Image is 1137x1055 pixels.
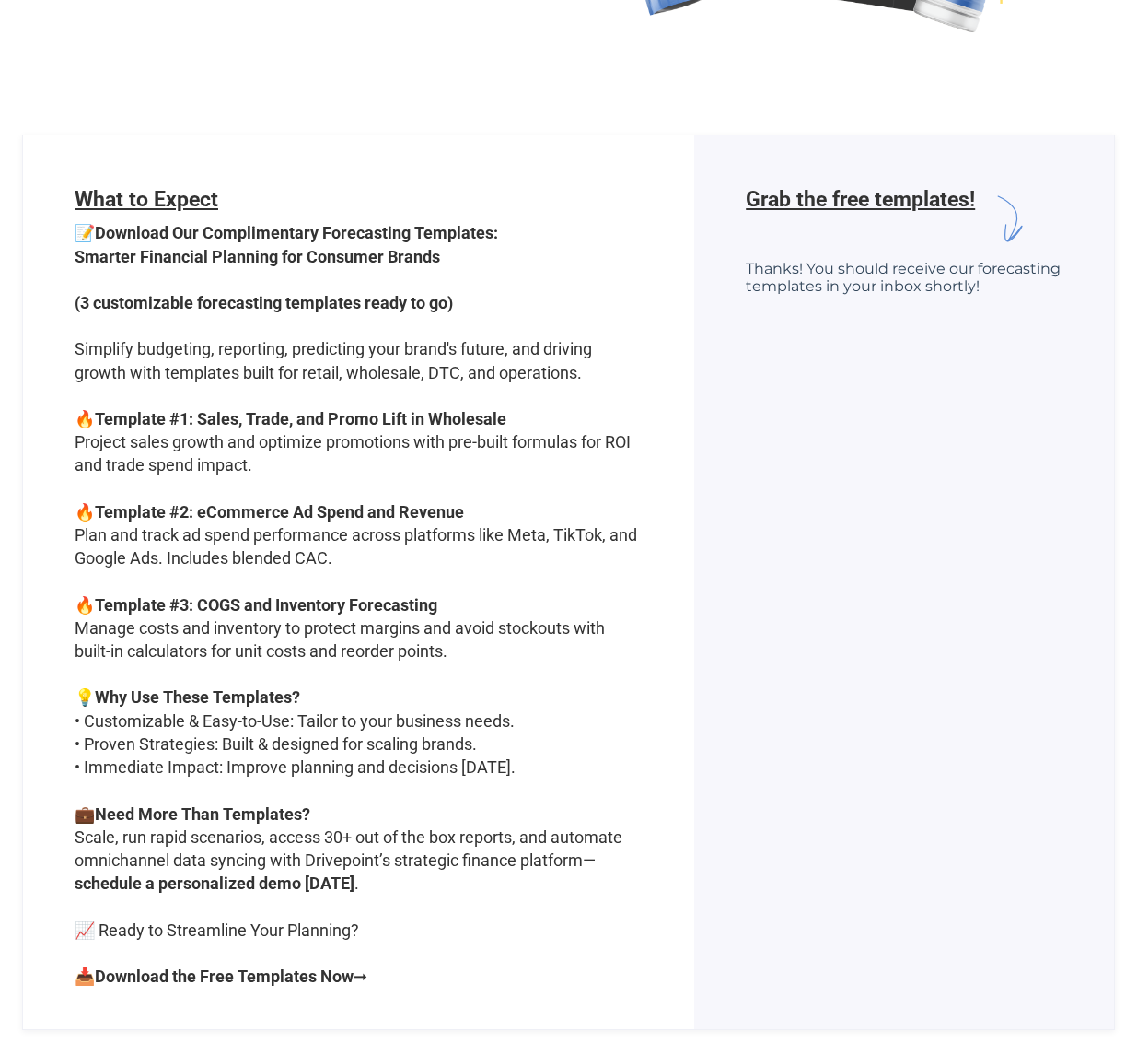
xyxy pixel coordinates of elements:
iframe: Form 0 [746,260,1062,295]
a: schedule a personalized demo [DATE] [75,873,354,893]
strong: Need More Than Templates? [95,804,310,824]
strong: Template #2: eCommerce Ad Spend and Revenue [95,502,464,522]
p: 📝 Simplify budgeting, reporting, predicting your brand's future, and driving growth with template... [75,221,643,1015]
strong: Why Use These Templates? [95,687,300,707]
h6: Grab the free templates! [746,187,975,251]
strong: Download Our Complimentary Forecasting Templates: Smarter Financial Planning for Consumer Brands [75,223,498,265]
form: BRIX - Contact V3 [75,187,643,1015]
span: What to Expect [75,187,218,212]
strong: Template #1: Sales, Trade, and Promo Lift in Wholesale [95,409,506,428]
strong: Download the Free Templates Now [95,967,354,986]
img: arrow [975,187,1038,251]
strong: (3 customizable forecasting templates ready to go) [75,293,453,312]
strong: Template #3: COGS and Inventory Forecasting [95,595,437,615]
